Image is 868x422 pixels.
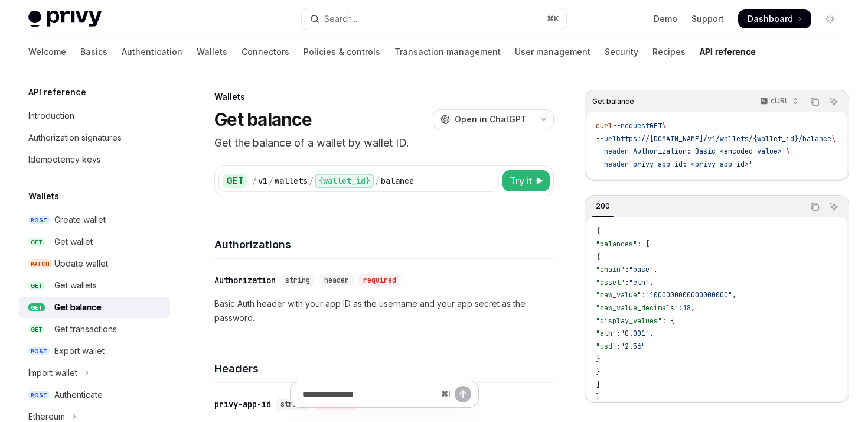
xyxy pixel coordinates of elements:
[629,147,786,156] span: 'Authorization: Basic <encoded-value>'
[214,109,312,130] h1: Get balance
[19,384,170,405] a: POSTAuthenticate
[28,259,52,268] span: PATCH
[662,316,674,326] span: : {
[214,135,554,151] p: Get the balance of a wallet by wallet ID.
[625,278,629,287] span: :
[826,94,841,109] button: Ask AI
[214,236,554,252] h4: Authorizations
[596,303,678,313] span: "raw_value_decimals"
[596,342,616,351] span: "usd"
[28,347,50,356] span: POST
[433,109,534,129] button: Open in ChatGPT
[738,9,811,28] a: Dashboard
[807,199,823,215] button: Copy the contents from the code block
[510,174,532,188] span: Try it
[625,265,629,274] span: :
[54,388,103,402] div: Authenticate
[596,121,612,131] span: curl
[748,13,793,25] span: Dashboard
[28,11,102,27] img: light logo
[28,85,86,99] h5: API reference
[28,216,50,225] span: POST
[375,175,380,187] div: /
[596,392,600,402] span: }
[596,354,600,363] span: }
[223,174,247,188] div: GET
[547,14,559,24] span: ⌘ K
[596,290,641,300] span: "raw_value"
[732,290,736,300] span: ,
[596,239,637,249] span: "balances"
[19,149,170,170] a: Idempotency keys
[662,121,666,131] span: \
[502,170,550,191] button: Try it
[302,8,566,30] button: Open search
[28,152,101,167] div: Idempotency keys
[252,175,257,187] div: /
[80,38,107,66] a: Basics
[19,340,170,362] a: POSTExport wallet
[621,329,650,338] span: "0.001"
[753,92,804,112] button: cURL
[197,38,227,66] a: Wallets
[54,213,106,227] div: Create wallet
[214,361,554,376] h4: Headers
[596,226,600,236] span: {
[650,121,662,131] span: GET
[358,274,401,286] div: required
[54,300,102,314] div: Get balance
[596,380,600,389] span: ]
[629,160,753,169] span: 'privy-app-id: <privy-app-id>'
[592,199,614,213] div: 200
[678,303,683,313] span: :
[621,342,645,351] span: "2.56"
[54,344,105,358] div: Export wallet
[596,367,600,376] span: }
[629,265,654,274] span: "base"
[515,38,590,66] a: User management
[28,366,77,380] div: Import wallet
[455,113,527,125] span: Open in ChatGPT
[19,275,170,296] a: GETGet wallets
[54,278,97,293] div: Get wallets
[654,13,677,25] a: Demo
[54,235,93,249] div: Get wallet
[596,147,629,156] span: --header
[691,13,724,25] a: Support
[324,275,349,285] span: header
[596,278,625,287] span: "asset"
[54,322,117,336] div: Get transactions
[821,9,840,28] button: Toggle dark mode
[605,38,638,66] a: Security
[19,319,170,340] a: GETGet transactions
[19,209,170,231] a: POSTCreate wallet
[19,105,170,126] a: Introduction
[596,329,616,338] span: "eth"
[242,38,289,66] a: Connectors
[19,127,170,148] a: Authorization signatures
[455,386,471,402] button: Send message
[275,175,308,187] div: wallets
[629,278,650,287] span: "eth"
[652,38,686,66] a: Recipes
[28,325,45,334] span: GET
[28,303,45,312] span: GET
[19,297,170,318] a: GETGet balance
[616,134,831,144] span: https://[DOMAIN_NAME]/v1/wallets/{wallet_id}/balance
[28,131,122,145] div: Authorization signatures
[645,290,732,300] span: "1000000000000000000"
[28,391,50,400] span: POST
[28,281,45,290] span: GET
[28,238,45,246] span: GET
[19,231,170,252] a: GETGet wallet
[28,109,74,123] div: Introduction
[654,265,658,274] span: ,
[596,160,629,169] span: --header
[19,253,170,274] a: PATCHUpdate wallet
[324,12,357,26] div: Search...
[596,265,625,274] span: "chain"
[309,175,314,187] div: /
[612,121,650,131] span: --request
[616,329,621,338] span: :
[315,174,374,188] div: {wallet_id}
